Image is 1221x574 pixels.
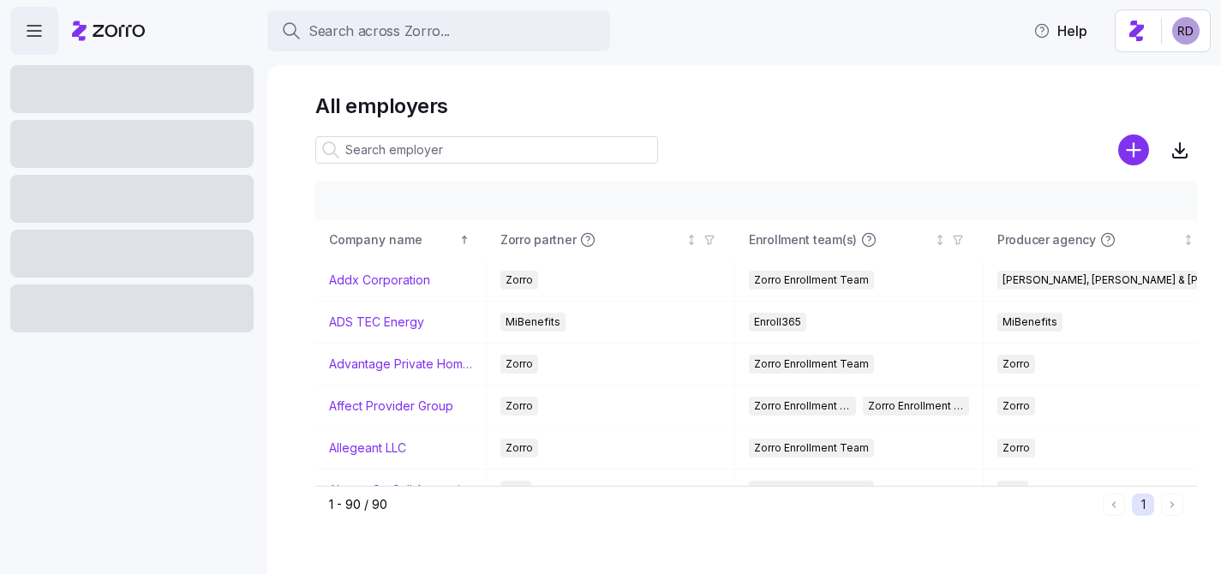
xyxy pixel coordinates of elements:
[329,230,456,249] div: Company name
[329,439,406,457] a: Allegeant LLC
[1020,14,1101,48] button: Help
[458,234,470,246] div: Sorted ascending
[1003,313,1057,332] span: MiBenefits
[506,397,533,416] span: Zorro
[1132,493,1154,516] button: 1
[506,439,533,457] span: Zorro
[1103,493,1125,516] button: Previous page
[754,481,869,499] span: Zorro Enrollment Team
[1182,234,1194,246] div: Not sorted
[1003,397,1030,416] span: Zorro
[487,220,735,260] th: Zorro partnerNot sorted
[329,398,453,415] a: Affect Provider Group
[315,93,1197,119] h1: All employers
[1033,21,1087,41] span: Help
[308,21,450,42] span: Search across Zorro...
[997,231,1096,248] span: Producer agency
[506,481,526,499] span: AJG
[329,481,472,499] a: Always On Call Answering Service
[749,231,857,248] span: Enrollment team(s)
[1003,481,1023,499] span: AJG
[754,397,851,416] span: Zorro Enrollment Team
[267,10,610,51] button: Search across Zorro...
[506,355,533,374] span: Zorro
[1118,135,1149,165] svg: add icon
[1161,493,1183,516] button: Next page
[329,314,424,331] a: ADS TEC Energy
[685,234,697,246] div: Not sorted
[315,220,487,260] th: Company nameSorted ascending
[506,271,533,290] span: Zorro
[500,231,576,248] span: Zorro partner
[329,356,472,373] a: Advantage Private Home Care
[868,397,965,416] span: Zorro Enrollment Experts
[1003,355,1030,374] span: Zorro
[754,313,801,332] span: Enroll365
[1172,17,1200,45] img: 6d862e07fa9c5eedf81a4422c42283ac
[315,136,658,164] input: Search employer
[735,220,984,260] th: Enrollment team(s)Not sorted
[754,439,869,457] span: Zorro Enrollment Team
[329,496,1096,513] div: 1 - 90 / 90
[506,313,560,332] span: MiBenefits
[754,271,869,290] span: Zorro Enrollment Team
[1003,439,1030,457] span: Zorro
[934,234,946,246] div: Not sorted
[329,272,430,289] a: Addx Corporation
[754,355,869,374] span: Zorro Enrollment Team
